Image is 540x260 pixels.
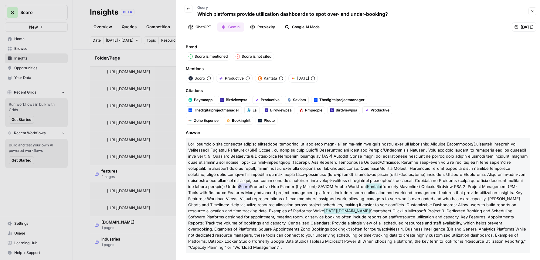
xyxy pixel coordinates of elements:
span: Productive [371,108,389,113]
img: qq6khsiep2vmesj24295gtaco8a5 [219,76,223,80]
a: Productive [362,106,392,114]
span: Kantata [366,183,382,190]
button: ChatGPT [185,22,215,32]
img: zdskrw7ef295u3tecf7o4oif5yr7 [258,119,262,122]
span: Birdviewpsa [270,108,292,113]
img: 46ab6lxa7a65bg6q0mvvf44lk4e0 [247,108,251,112]
p: Query [197,5,388,10]
img: x4ljvj57wjryud8fhq66egl05fqx [300,108,303,112]
span: Thedigitalprojectmanager [319,97,365,103]
a: Thedigitalprojectmanager [186,106,242,114]
span: Kantata [264,76,277,81]
button: Perplexity [246,22,279,32]
img: j0006o4w6wdac5z8yzb60vbgsr6k [291,76,295,80]
img: 2rcnym4bgwl0hym79x3kcxrplxyw [265,108,268,112]
a: Thedigitalprojectmanager [311,96,367,104]
a: Birdviewpsa [328,106,360,114]
span: Smartsheet ClickUp Microsoft Project 3. Dedicated Booking and Scheduling Software Platforms desig... [188,208,526,250]
a: Zoho Expense [186,117,221,125]
img: nr4f6p8s86g5mtvv0ede4bru6bi6 [258,76,262,80]
img: htfltsx3rd9q6b7k40bxkjpd8kg3 [188,119,192,122]
a: Plecto [256,117,277,125]
span: Es [253,108,257,113]
span: Bookingkit [232,118,250,123]
a: Saviom [285,96,309,104]
img: 2rcnym4bgwl0hym79x3kcxrplxyw [220,98,224,102]
a: Birdviewpsa [262,106,294,114]
span: [DATE][DOMAIN_NAME] [324,208,371,214]
a: Es [244,106,260,114]
img: qq6khsiep2vmesj24295gtaco8a5 [365,108,369,112]
button: Gemini [217,22,244,32]
p: Scoro is not cited [242,54,271,59]
span: Scoro [195,76,205,81]
img: qq6khsiep2vmesj24295gtaco8a5 [255,98,259,102]
img: pberofn6uyou3aito1q148jh0mu0 [226,119,230,122]
a: Birdviewpsa [218,96,250,104]
img: 2rcnym4bgwl0hym79x3kcxrplxyw [330,108,334,112]
span: Lor ipsumdolo sita consectet adipisc elitseddoei temporinci ut labo etdo magn- ali enima-minimve ... [188,142,528,189]
a: Productive [253,96,282,104]
span: Birdviewpsa [226,97,247,103]
img: 6zxi8y7ezfode0b9v3mfcyhaxh9s [314,98,318,102]
span: Productive [261,97,280,103]
img: wbwf3h76gqsfcgnrnne6y9t1qta8 [188,98,192,102]
span: Scoro [238,183,250,190]
span: Plecto [264,118,275,123]
a: Pmpeople [297,106,325,114]
span: Pmpeople [305,108,322,113]
span: (formerly Mavenlink) Celoxis Birdview PSA 2. Project Management (PM) Tools with Resource Features... [188,184,522,213]
p: Scoro is mentioned [195,54,228,59]
span: Productive Hub Planner (by Milient) SAVIOM Adobe Workfront [250,184,367,189]
span: Birdviewpsa [336,108,357,113]
span: Saviom [293,97,306,103]
span: Zoho Expense [194,118,219,123]
span: Productive [225,76,244,81]
a: Bookingkit [224,117,253,125]
span: Citations [186,87,530,94]
button: Google AI Mode [281,22,323,32]
a: Paymoapp [186,96,215,104]
span: [DATE] [521,24,534,30]
span: Paymoapp [194,97,212,103]
img: 6zxi8y7ezfode0b9v3mfcyhaxh9s [188,108,192,112]
span: Answer [186,129,530,135]
p: Which platforms provide utilization dashboards to spot over- and under-booking? [197,10,388,18]
img: 8mpid1d5fjqkimf433hjhoelaj3a [188,76,193,80]
span: Thedigitalprojectmanager [194,108,239,113]
img: 5dsfrkf155e4s77my2kpz3vau889 [287,98,291,102]
span: [DATE] [297,76,309,81]
span: Brand [186,44,530,50]
span: Mentions [186,66,530,72]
